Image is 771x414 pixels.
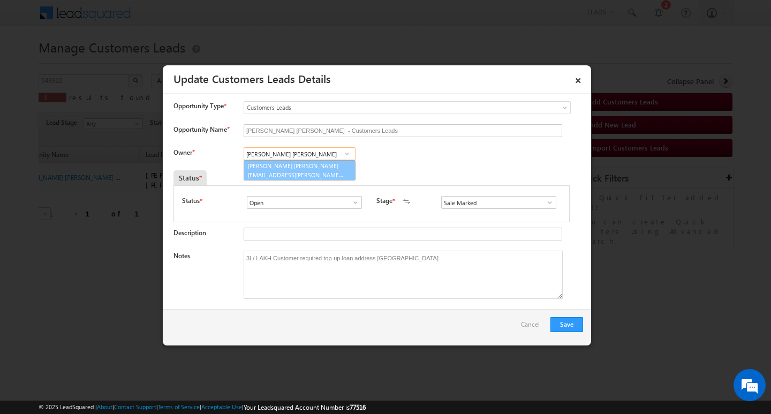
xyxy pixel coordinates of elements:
span: Opportunity Type [173,101,224,111]
textarea: Type your message and hit 'Enter' [14,99,195,321]
label: Stage [376,196,392,206]
a: Customers Leads [244,101,571,114]
a: Cancel [521,317,545,337]
button: Save [550,317,583,332]
img: d_60004797649_company_0_60004797649 [18,56,45,70]
a: × [569,69,587,88]
span: 77516 [350,403,366,411]
div: Chat with us now [56,56,180,70]
label: Notes [173,252,190,260]
span: [EMAIL_ADDRESS][PERSON_NAME][DOMAIN_NAME] [248,171,344,179]
a: Acceptable Use [201,403,242,410]
label: Owner [173,148,194,156]
span: Customers Leads [244,103,527,112]
div: Minimize live chat window [176,5,201,31]
a: Contact Support [114,403,156,410]
span: Your Leadsquared Account Number is [244,403,366,411]
a: [PERSON_NAME] [PERSON_NAME] [244,160,356,180]
a: About [97,403,112,410]
a: Show All Items [346,197,359,208]
input: Type to Search [244,147,356,160]
input: Type to Search [247,196,362,209]
label: Status [182,196,200,206]
label: Description [173,229,206,237]
label: Opportunity Name [173,125,229,133]
span: © 2025 LeadSquared | | | | | [39,402,366,412]
a: Terms of Service [158,403,200,410]
a: Update Customers Leads Details [173,71,331,86]
input: Type to Search [441,196,556,209]
em: Start Chat [146,330,194,344]
a: Show All Items [540,197,554,208]
a: Show All Items [340,148,353,159]
div: Status [173,170,207,185]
